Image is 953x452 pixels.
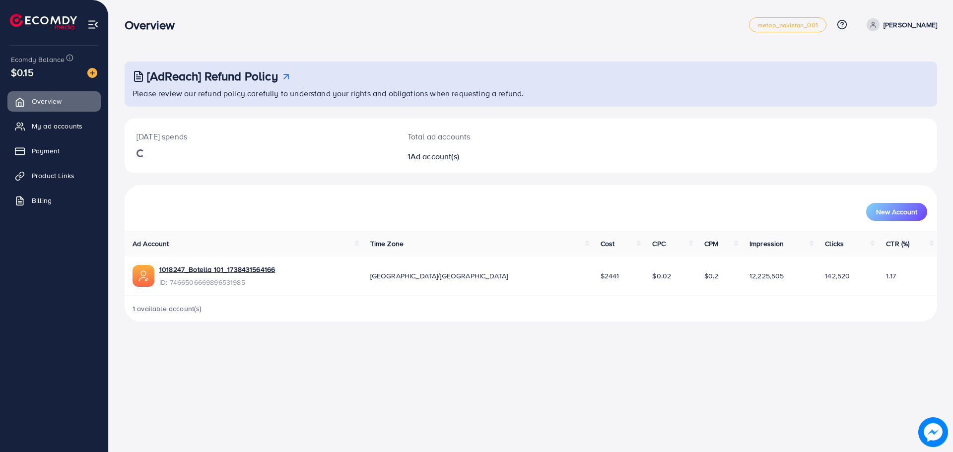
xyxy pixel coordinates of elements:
span: My ad accounts [32,121,82,131]
img: image [87,68,97,78]
span: Cost [601,239,615,249]
span: 142,520 [825,271,850,281]
span: Overview [32,96,62,106]
span: CPM [704,239,718,249]
span: CTR (%) [886,239,909,249]
span: metap_pakistan_001 [757,22,818,28]
span: Billing [32,195,52,205]
a: My ad accounts [7,116,101,136]
span: [GEOGRAPHIC_DATA]/[GEOGRAPHIC_DATA] [370,271,508,281]
a: Product Links [7,166,101,186]
a: metap_pakistan_001 [749,17,826,32]
p: Total ad accounts [408,130,587,142]
img: menu [87,19,99,30]
span: $0.02 [652,271,671,281]
a: Billing [7,191,101,210]
a: Payment [7,141,101,161]
a: [PERSON_NAME] [863,18,937,31]
p: [PERSON_NAME] [884,19,937,31]
span: $2441 [601,271,619,281]
h3: [AdReach] Refund Policy [147,69,278,83]
span: Clicks [825,239,844,249]
span: New Account [876,208,917,215]
span: 1.17 [886,271,896,281]
a: 1018247_Botella 101_1738431564166 [159,264,275,274]
span: Payment [32,146,60,156]
span: Impression [749,239,784,249]
span: $0.15 [11,65,34,79]
span: ID: 7466506669896531985 [159,277,275,287]
span: 12,225,505 [749,271,784,281]
img: logo [10,14,77,29]
h3: Overview [125,18,183,32]
button: New Account [866,203,927,221]
p: Please review our refund policy carefully to understand your rights and obligations when requesti... [133,87,931,99]
span: CPC [652,239,665,249]
span: Ecomdy Balance [11,55,65,65]
p: [DATE] spends [136,130,384,142]
h2: 1 [408,152,587,161]
span: 1 available account(s) [133,304,202,314]
span: $0.2 [704,271,719,281]
span: Ad account(s) [410,151,459,162]
span: Ad Account [133,239,169,249]
img: image [918,417,948,447]
img: ic-ads-acc.e4c84228.svg [133,265,154,287]
span: Time Zone [370,239,404,249]
a: Overview [7,91,101,111]
span: Product Links [32,171,74,181]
